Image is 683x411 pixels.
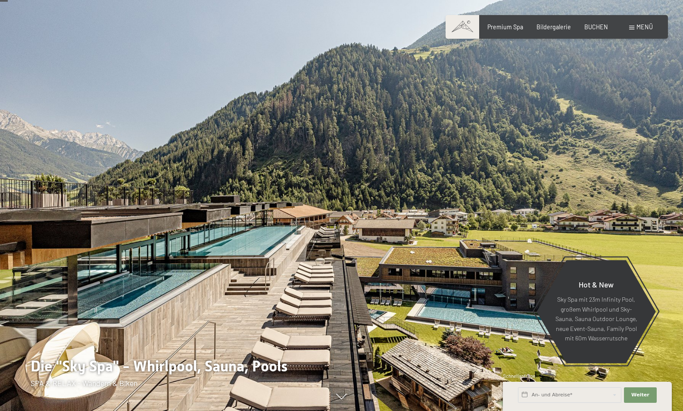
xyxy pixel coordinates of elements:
[631,392,649,399] span: Weiter
[584,23,608,31] a: BUCHEN
[555,295,637,343] p: Sky Spa mit 23m Infinity Pool, großem Whirlpool und Sky-Sauna, Sauna Outdoor Lounge, neue Event-S...
[487,23,523,31] a: Premium Spa
[636,23,653,31] span: Menü
[536,23,571,31] a: Bildergalerie
[536,260,656,364] a: Hot & New Sky Spa mit 23m Infinity Pool, großem Whirlpool und Sky-Sauna, Sauna Outdoor Lounge, ne...
[624,387,657,403] button: Weiter
[579,280,614,289] span: Hot & New
[503,373,535,379] span: Schnellanfrage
